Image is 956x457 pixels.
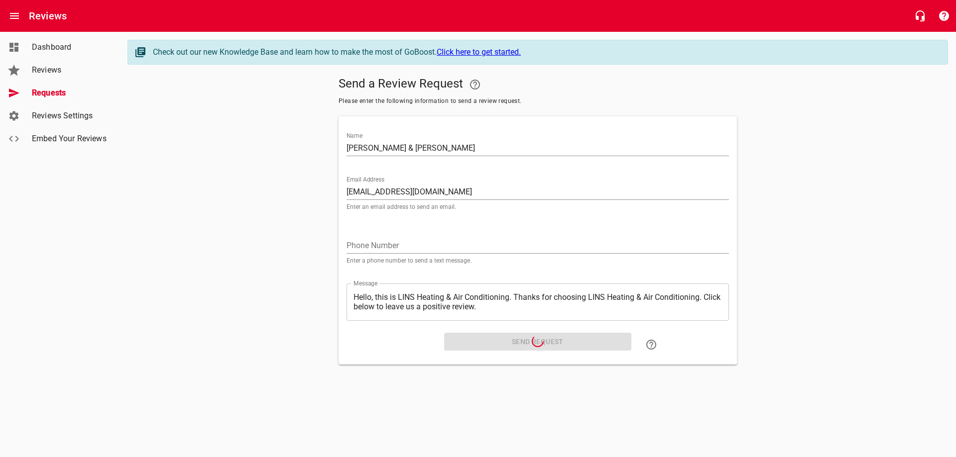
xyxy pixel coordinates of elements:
a: Your Google or Facebook account must be connected to "Send a Review Request" [463,73,487,96]
div: Check out our new Knowledge Base and learn how to make the most of GoBoost. [153,46,938,58]
button: Live Chat [908,4,932,28]
span: Reviews [32,64,108,76]
p: Enter an email address to send an email. [347,204,729,210]
span: Please enter the following information to send a review request. [339,96,737,106]
span: Dashboard [32,41,108,53]
button: Open drawer [2,4,26,28]
span: Requests [32,87,108,99]
label: Email Address [347,177,384,183]
button: Support Portal [932,4,956,28]
label: Name [347,133,362,139]
a: Click here to get started. [437,47,521,57]
span: Reviews Settings [32,110,108,122]
span: Embed Your Reviews [32,133,108,145]
textarea: Hello, this is LINS Heating & Air Conditioning. Thanks for choosing LINS Heating & Air Conditioni... [354,292,722,311]
a: Learn how to "Send a Review Request" [639,333,663,357]
h5: Send a Review Request [339,73,737,96]
h6: Reviews [29,8,67,24]
p: Enter a phone number to send a text message. [347,258,729,264]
